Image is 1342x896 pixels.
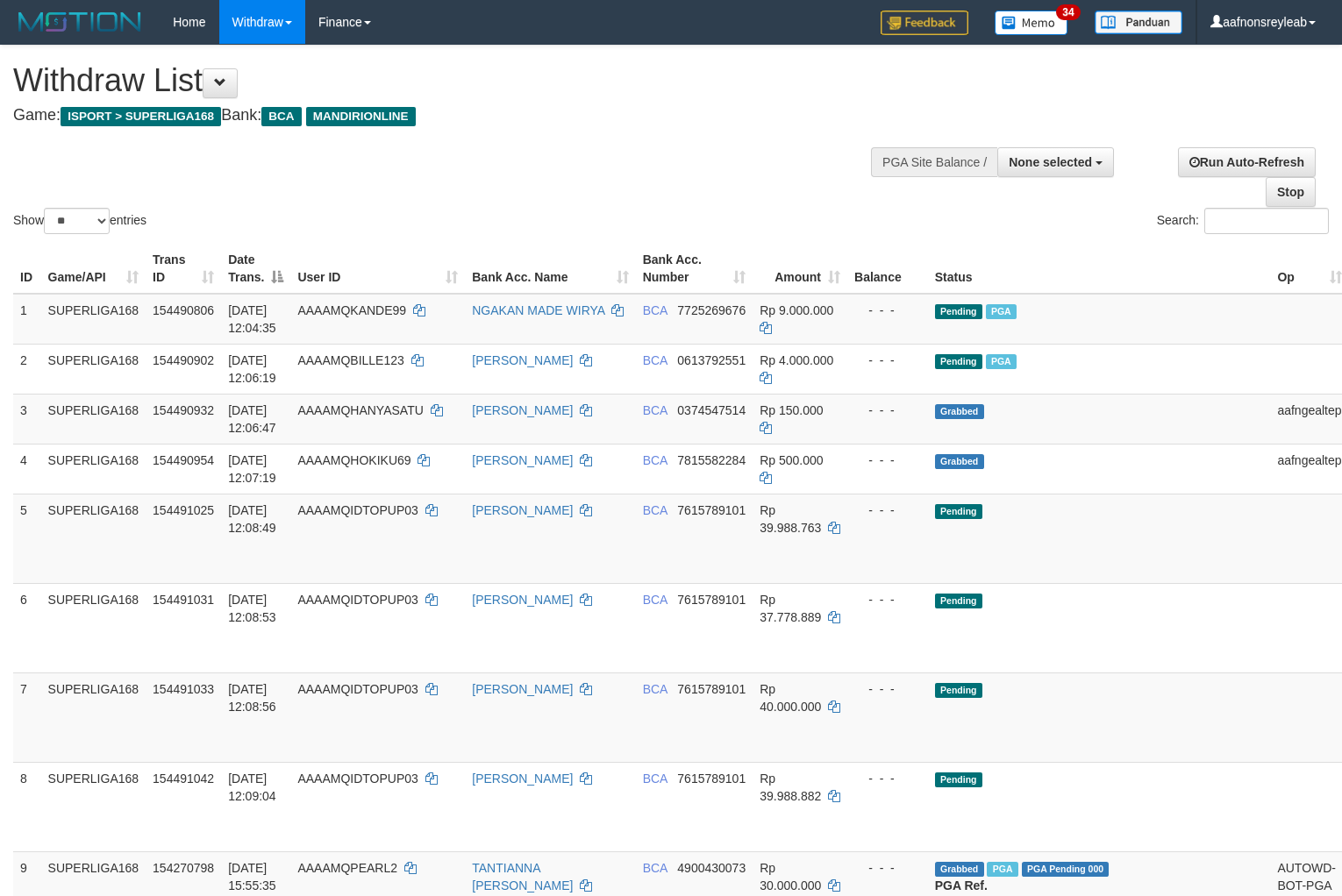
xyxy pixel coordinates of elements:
[13,244,41,294] th: ID
[153,861,214,875] span: 154270798
[760,682,821,714] span: Rp 40.000.000
[1022,862,1110,877] span: PGA Pending
[935,354,982,369] span: Pending
[472,503,573,517] a: [PERSON_NAME]
[41,762,146,851] td: SUPERLIGA168
[153,303,214,317] span: 154490806
[997,147,1114,177] button: None selected
[854,501,921,519] div: - - -
[986,354,1017,369] span: Marked by aafandaneth
[643,303,667,317] span: BCA
[677,772,746,786] span: Copy 7615789101 to clipboard
[760,353,833,367] span: Rp 4.000.000
[677,303,746,317] span: Copy 7725269676 to clipboard
[677,861,746,875] span: Copy 4900430073 to clipboard
[41,394,146,444] td: SUPERLIGA168
[854,680,921,698] div: - - -
[41,294,146,345] td: SUPERLIGA168
[44,208,110,234] select: Showentries
[643,682,667,696] span: BCA
[854,302,921,319] div: - - -
[753,244,847,294] th: Amount: activate to sort column ascending
[847,244,928,294] th: Balance
[643,453,667,467] span: BCA
[677,353,746,367] span: Copy 0613792551 to clipboard
[643,593,667,607] span: BCA
[472,353,573,367] a: [PERSON_NAME]
[228,453,276,485] span: [DATE] 12:07:19
[153,772,214,786] span: 154491042
[643,403,667,417] span: BCA
[854,352,921,369] div: - - -
[297,503,418,517] span: AAAAMQIDTOPUP03
[1204,208,1329,234] input: Search:
[297,303,406,317] span: AAAAMQKANDE99
[228,403,276,435] span: [DATE] 12:06:47
[854,859,921,877] div: - - -
[472,403,573,417] a: [PERSON_NAME]
[760,403,823,417] span: Rp 150.000
[228,861,276,892] span: [DATE] 15:55:35
[153,682,214,696] span: 154491033
[760,861,821,892] span: Rp 30.000.000
[297,861,397,875] span: AAAAMQPEARL2
[228,503,276,535] span: [DATE] 12:08:49
[13,63,877,98] h1: Withdraw List
[13,107,877,124] h4: Game: Bank:
[41,494,146,583] td: SUPERLIGA168
[13,762,41,851] td: 8
[995,11,1068,35] img: Button%20Memo.svg
[643,503,667,517] span: BCA
[228,303,276,335] span: [DATE] 12:04:35
[1157,208,1329,234] label: Search:
[987,862,1017,877] span: Marked by aafmaleo
[1095,11,1182,34] img: panduan.png
[935,683,982,698] span: Pending
[153,353,214,367] span: 154490902
[760,303,833,317] span: Rp 9.000.000
[41,444,146,494] td: SUPERLIGA168
[13,208,146,234] label: Show entries
[472,593,573,607] a: [PERSON_NAME]
[297,682,418,696] span: AAAAMQIDTOPUP03
[472,453,573,467] a: [PERSON_NAME]
[228,353,276,385] span: [DATE] 12:06:19
[677,453,746,467] span: Copy 7815582284 to clipboard
[1266,177,1316,207] a: Stop
[643,353,667,367] span: BCA
[13,294,41,345] td: 1
[854,591,921,608] div: - - -
[472,861,573,892] a: TANTIANNA [PERSON_NAME]
[643,861,667,875] span: BCA
[306,107,416,126] span: MANDIRIONLINE
[297,772,418,786] span: AAAAMQIDTOPUP03
[261,107,301,126] span: BCA
[1056,4,1080,20] span: 34
[13,9,146,35] img: MOTION_logo.png
[297,403,423,417] span: AAAAMQHANYASATU
[465,244,635,294] th: Bank Acc. Name: activate to sort column ascending
[854,770,921,787] div: - - -
[228,772,276,803] span: [DATE] 12:09:04
[871,147,997,177] div: PGA Site Balance /
[221,244,290,294] th: Date Trans.: activate to sort column descending
[854,402,921,419] div: - - -
[297,353,403,367] span: AAAAMQBILLE123
[297,593,418,607] span: AAAAMQIDTOPUP03
[153,453,214,467] span: 154490954
[13,394,41,444] td: 3
[41,583,146,672] td: SUPERLIGA168
[472,303,604,317] a: NGAKAN MADE WIRYA
[153,403,214,417] span: 154490932
[41,672,146,762] td: SUPERLIGA168
[13,494,41,583] td: 5
[13,344,41,394] td: 2
[643,772,667,786] span: BCA
[1009,155,1092,169] span: None selected
[636,244,753,294] th: Bank Acc. Number: activate to sort column ascending
[935,772,982,787] span: Pending
[153,503,214,517] span: 154491025
[146,244,221,294] th: Trans ID: activate to sort column ascending
[935,304,982,319] span: Pending
[677,503,746,517] span: Copy 7615789101 to clipboard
